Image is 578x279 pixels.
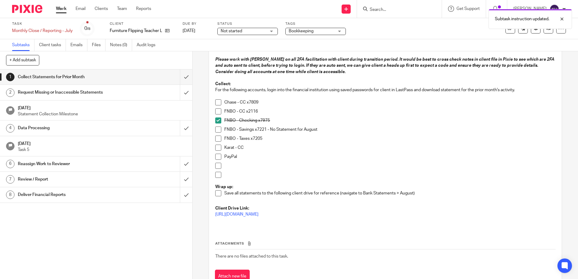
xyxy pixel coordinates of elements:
[6,160,15,168] div: 6
[18,190,122,199] h1: Deliver Financial Reports
[6,175,15,184] div: 7
[221,29,242,33] span: Not started
[289,29,313,33] span: Bookkeeping
[12,39,34,51] a: Subtasks
[6,73,15,81] div: 1
[56,6,67,12] a: Work
[18,111,187,117] p: Statement Collection Milestone
[224,190,555,196] p: Save all statements to the following client drive for reference (navigate to Bank Statements > Au...
[285,21,346,26] label: Tags
[495,16,549,22] p: Subtask instruction updated.
[18,175,122,184] h1: Review / Report
[12,21,73,26] label: Task
[110,39,132,51] a: Notes (0)
[183,29,195,33] span: [DATE]
[215,212,258,216] a: [URL][DOMAIN_NAME]
[224,108,555,114] p: FNBO - CC x2116
[76,6,86,12] a: Email
[550,4,559,14] img: svg%3E
[224,127,555,133] p: FNBO - Savings x7221 - No Statement for August
[6,191,15,199] div: 8
[18,139,187,147] h1: [DATE]
[224,99,555,105] p: Chase - CC x7809
[18,159,122,168] h1: Reassign Work to Reviewer
[12,28,73,34] div: Monthly Close / Reporting - July
[224,145,555,151] p: Karat - CC
[92,39,106,51] a: Files
[18,147,187,153] p: Task 5
[215,185,233,189] strong: Wrap up:
[95,6,108,12] a: Clients
[137,39,160,51] a: Audit logs
[217,21,278,26] label: Status
[183,21,210,26] label: Due by
[136,6,151,12] a: Reports
[224,117,555,123] p: FNBO - Checking x7975
[18,104,187,111] h1: [DATE]
[215,242,244,245] span: Attachments
[110,28,162,34] p: Furniture Flipping Teacher LLC
[215,57,555,74] em: Please work with [PERSON_NAME] on all 2FA facilitation with client during transition period. It w...
[18,123,122,133] h1: Data Processing
[215,87,555,93] p: For the following accounts, login into the financial institution using saved passwords for client...
[84,25,90,32] div: 0
[18,72,122,82] h1: Collect Statements for Prior Month
[6,88,15,97] div: 2
[87,27,90,30] small: /8
[6,55,39,65] button: + Add subtask
[224,136,555,142] p: FNBO - Taxes x7205
[6,124,15,133] div: 4
[70,39,87,51] a: Emails
[110,21,175,26] label: Client
[224,154,555,160] p: PayPal
[18,88,122,97] h1: Request Missing or Inaccessible Statements
[12,5,42,13] img: Pixie
[117,6,127,12] a: Team
[39,39,66,51] a: Client tasks
[215,254,288,258] span: There are no files attached to this task.
[215,82,231,86] strong: Collect:
[215,206,249,210] strong: Client Drive Link:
